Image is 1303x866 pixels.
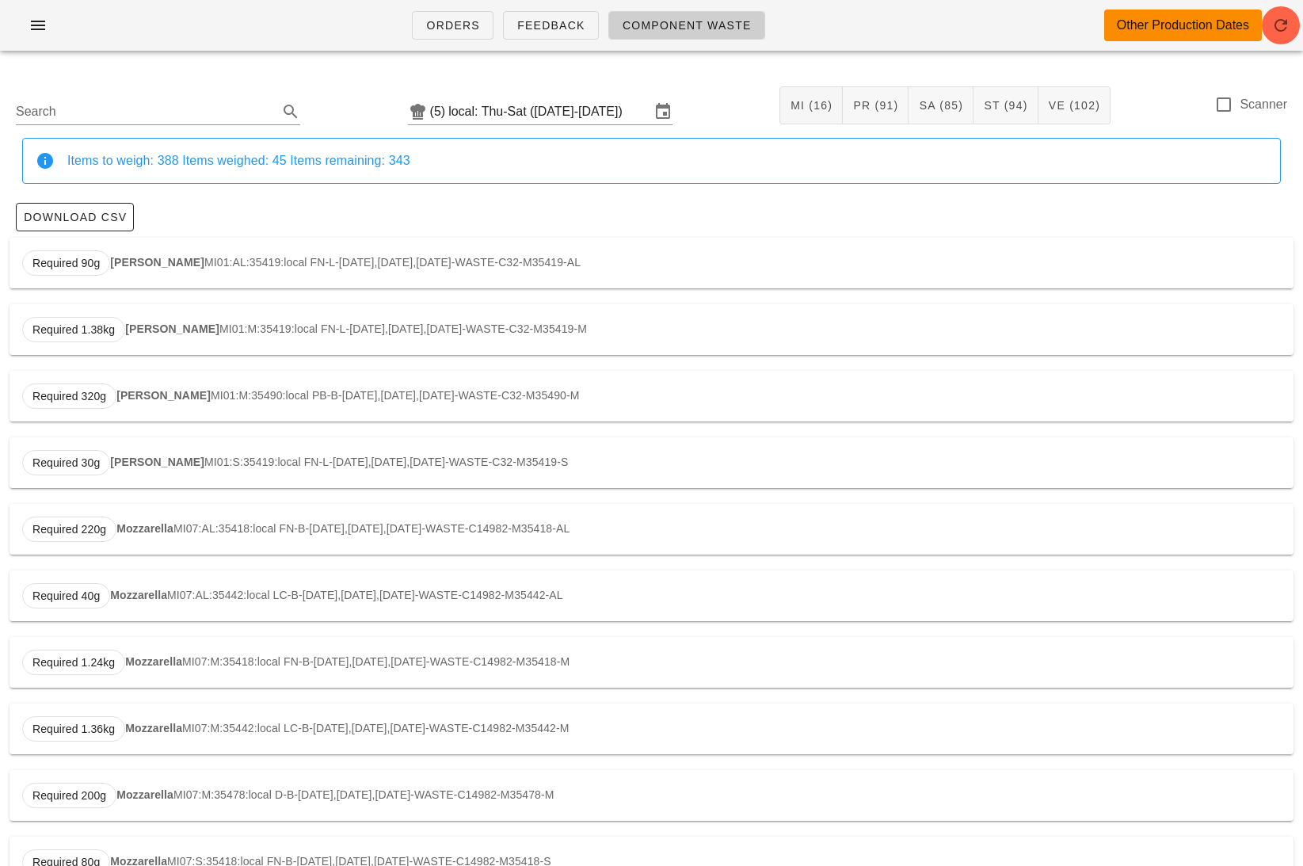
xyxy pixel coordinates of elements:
[983,99,1027,112] span: ST (94)
[125,655,182,668] strong: Mozzarella
[10,504,1293,555] div: MI07:AL:35418:local FN-B-[DATE],[DATE],[DATE]-WASTE-C14982-M35418-AL
[32,318,115,341] span: Required 1.38kg
[32,717,115,741] span: Required 1.36kg
[973,86,1038,124] button: ST (94)
[10,704,1293,754] div: MI07:M:35442:local LC-B-[DATE],[DATE],[DATE]-WASTE-C14982-M35442-M
[516,19,585,32] span: Feedback
[1117,16,1249,35] div: Other Production Dates
[430,104,449,120] div: (5)
[1048,99,1101,112] span: VE (102)
[843,86,909,124] button: PR (91)
[909,86,973,124] button: SA (85)
[125,722,182,734] strong: Mozzarella
[10,637,1293,688] div: MI07:M:35418:local FN-B-[DATE],[DATE],[DATE]-WASTE-C14982-M35418-M
[110,456,204,468] strong: [PERSON_NAME]
[110,589,167,601] strong: Mozzarella
[10,304,1293,355] div: MI01:M:35419:local FN-L-[DATE],[DATE],[DATE]-WASTE-C32-M35419-M
[790,99,832,112] span: MI (16)
[32,650,115,674] span: Required 1.24kg
[10,238,1293,288] div: MI01:AL:35419:local FN-L-[DATE],[DATE],[DATE]-WASTE-C32-M35419-AL
[10,371,1293,422] div: MI01:M:35490:local PB-B-[DATE],[DATE],[DATE]-WASTE-C32-M35490-M
[32,384,106,408] span: Required 320g
[32,451,100,475] span: Required 30g
[116,788,173,801] strong: Mozzarella
[622,19,752,32] span: Component Waste
[32,584,100,608] span: Required 40g
[10,770,1293,821] div: MI07:M:35478:local D-B-[DATE],[DATE],[DATE]-WASTE-C14982-M35478-M
[116,522,173,535] strong: Mozzarella
[503,11,599,40] a: Feedback
[67,152,1267,170] div: Items to weigh: 388 Items weighed: 45 Items remaining: 343
[10,437,1293,488] div: MI01:S:35419:local FN-L-[DATE],[DATE],[DATE]-WASTE-C32-M35419-S
[1240,97,1287,113] label: Scanner
[779,86,843,124] button: MI (16)
[16,203,134,231] button: Download CSV
[32,251,100,275] span: Required 90g
[32,784,106,807] span: Required 200g
[23,211,127,223] span: Download CSV
[425,19,480,32] span: Orders
[10,570,1293,621] div: MI07:AL:35442:local LC-B-[DATE],[DATE],[DATE]-WASTE-C14982-M35442-AL
[125,322,219,335] strong: [PERSON_NAME]
[110,256,204,269] strong: [PERSON_NAME]
[918,99,963,112] span: SA (85)
[412,11,493,40] a: Orders
[852,99,898,112] span: PR (91)
[608,11,765,40] a: Component Waste
[1038,86,1111,124] button: VE (102)
[116,389,211,402] strong: [PERSON_NAME]
[32,517,106,541] span: Required 220g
